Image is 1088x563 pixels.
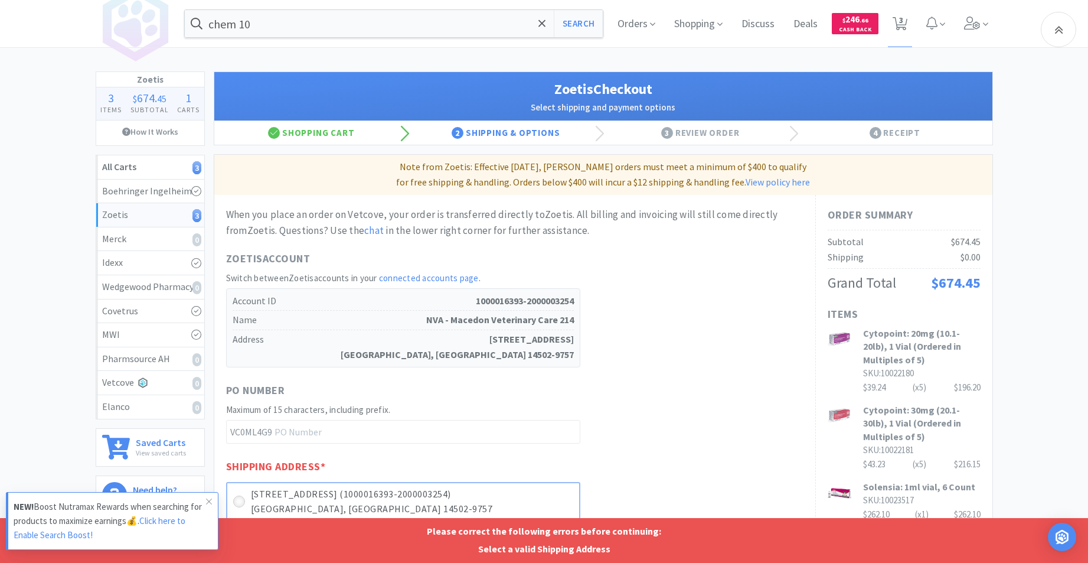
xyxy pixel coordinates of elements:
a: How It Works [96,121,204,143]
strong: Please correct the following errors before continuing: [427,525,661,537]
div: Merck [102,232,198,247]
p: View saved carts [136,447,186,458]
strong: NVA - Macedon Veterinary Care 214 [426,313,574,328]
a: Vetcove0 [96,371,204,395]
i: 0 [192,377,201,390]
div: Shopping Cart [214,121,409,145]
h5: Name [233,311,574,330]
input: PO Number [226,420,580,444]
strong: [STREET_ADDRESS] [GEOGRAPHIC_DATA], [GEOGRAPHIC_DATA] 14502-9757 [341,332,574,362]
strong: 1000016393-2000003254 [476,294,574,309]
span: $ [842,17,845,24]
div: $262.10 [954,507,981,522]
h6: Need help? [133,482,197,494]
span: Maximum of 15 characters, including prefix. [226,404,391,415]
div: Grand Total [828,272,896,294]
i: 0 [192,281,201,294]
span: SKU: 10022181 [863,444,914,455]
a: Covetrus [96,300,204,324]
strong: NEW! [14,501,34,512]
div: Elanco [102,399,198,415]
span: Shipping Address * [226,458,326,476]
h2: Select shipping and payment options [226,100,981,115]
span: $674.45 [951,236,981,248]
span: 1 [185,90,191,105]
h1: Order Summary [828,207,981,224]
p: Boost Nutramax Rewards when searching for products to maximize earnings💰. [14,500,206,542]
a: Boehringer Ingelheim [96,180,204,204]
div: (x 5 ) [913,457,926,471]
a: Zoetis3 [96,203,204,227]
div: Pharmsource AH [102,352,198,367]
div: $39.24 [863,380,981,395]
div: Shipping & Options [409,121,603,145]
span: . 66 [860,17,868,24]
div: MWI [102,327,198,343]
h4: Carts [173,104,204,115]
div: Idexx [102,255,198,271]
div: $43.23 [863,457,981,471]
span: 3 [661,127,673,139]
h3: Cytopoint: 30mg (20.1-30lb), 1 Vial (Ordered in Multiples of 5) [863,403,981,443]
a: MWI [96,323,204,347]
h1: Zoetis [96,72,204,87]
p: Note from Zoetis: Effective [DATE], [PERSON_NAME] orders must meet a minimum of $400 to qualify f... [219,160,988,190]
h3: Cytopoint: 20mg (10.1-20lb), 1 Vial (Ordered in Multiples of 5) [863,327,981,366]
i: 3 [192,161,201,174]
div: Receipt [798,121,992,145]
a: All Carts3 [96,155,204,180]
img: bd664e03be1e4343977eeb9e4a5ab1c4_529555.jpeg [828,327,851,350]
div: Shipping [828,250,864,265]
i: 0 [192,401,201,414]
a: NEW!Boost Nutramax Rewards when searching for products to maximize earnings💰.Click here to Enable... [6,492,218,550]
a: chat [364,224,384,237]
a: 3 [888,20,912,31]
a: Idexx [96,251,204,275]
div: Boehringer Ingelheim [102,184,198,199]
div: $196.20 [954,380,981,395]
h5: Address [233,330,574,364]
div: . [126,92,173,104]
a: Merck0 [96,227,204,252]
i: 0 [192,353,201,366]
span: SKU: 10023517 [863,494,914,506]
div: Vetcove [102,375,198,390]
i: 0 [192,233,201,246]
span: $ [133,93,137,105]
span: 45 [157,93,166,105]
span: 674 [137,90,155,105]
a: Discuss [737,19,779,30]
h3: Solensia: 1ml vial, 6 Count [863,480,981,493]
a: $246.66Cash Back [832,8,878,40]
div: Wedgewood Pharmacy [102,279,198,295]
span: PO Number [226,382,285,399]
span: 3 [108,90,114,105]
a: Pharmsource AH0 [96,347,204,372]
h5: Account ID [233,292,574,311]
div: (x 5 ) [913,380,926,395]
a: Elanco0 [96,395,204,419]
p: Select a valid Shipping Address [3,542,1085,557]
h4: Items [96,104,126,115]
div: Open Intercom Messenger [1048,523,1076,551]
span: 4 [870,127,881,139]
div: Review Order [603,121,798,145]
button: Search [554,10,603,37]
h2: Switch between Zoetis accounts in your . [226,271,580,285]
h1: Zoetis Checkout [226,78,981,100]
h4: Subtotal [126,104,173,115]
span: $0.00 [960,251,981,263]
div: Covetrus [102,304,198,319]
div: When you place an order on Vetcove, your order is transferred directly to Zoetis . All billing an... [226,207,803,239]
a: Saved CartsView saved carts [96,428,205,467]
h6: Saved Carts [136,435,186,447]
div: Subtotal [828,235,864,250]
span: SKU: 10022180 [863,367,914,379]
strong: All Carts [102,161,136,173]
img: 69894a3c7d5a4dd096f1abf43bd68f98_541731.jpeg [828,403,851,427]
h1: Zoetis Account [226,250,580,268]
span: 246 [842,14,868,25]
a: Wedgewood Pharmacy0 [96,275,204,300]
div: Zoetis [102,207,198,223]
span: $674.45 [931,274,981,292]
